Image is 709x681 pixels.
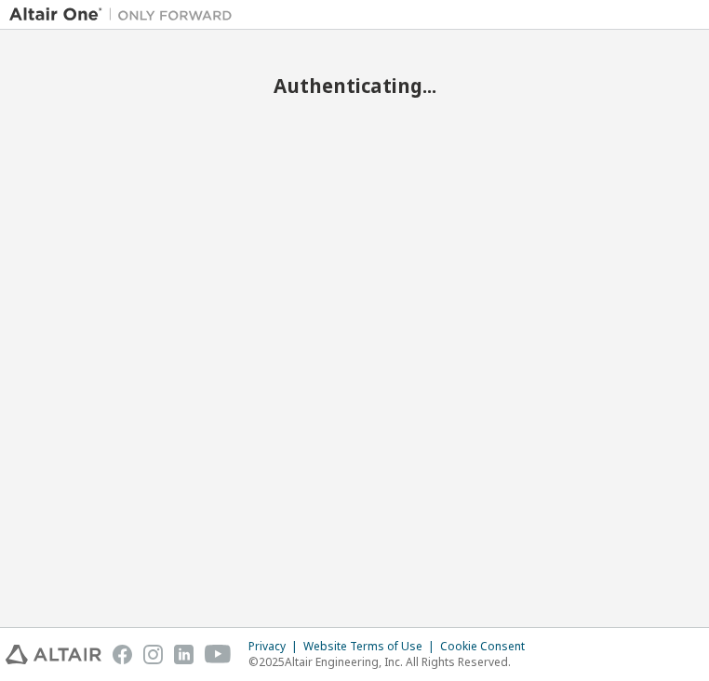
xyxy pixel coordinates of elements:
img: Altair One [9,6,242,24]
div: Cookie Consent [440,639,536,654]
img: youtube.svg [205,645,232,664]
img: altair_logo.svg [6,645,101,664]
p: © 2025 Altair Engineering, Inc. All Rights Reserved. [248,654,536,670]
div: Privacy [248,639,303,654]
h2: Authenticating... [9,73,700,98]
img: linkedin.svg [174,645,194,664]
img: instagram.svg [143,645,163,664]
div: Website Terms of Use [303,639,440,654]
img: facebook.svg [113,645,132,664]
